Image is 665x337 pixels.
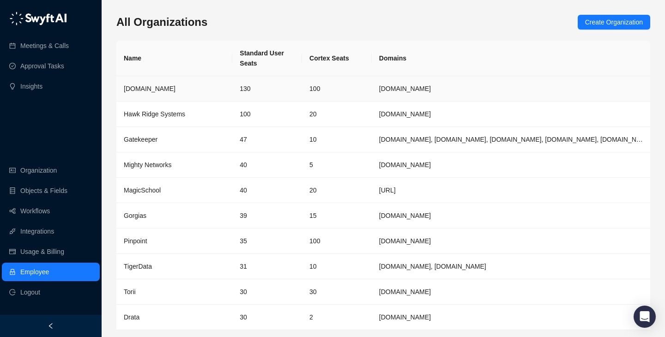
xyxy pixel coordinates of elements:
[578,15,650,30] button: Create Organization
[232,76,302,102] td: 130
[302,41,372,76] th: Cortex Seats
[302,203,372,229] td: 15
[302,127,372,152] td: 10
[9,289,16,295] span: logout
[372,178,650,203] td: magicschool.ai
[124,313,139,321] span: Drata
[372,76,650,102] td: synthesia.io
[20,181,67,200] a: Objects & Fields
[124,85,175,92] span: [DOMAIN_NAME]
[232,152,302,178] td: 40
[20,77,42,96] a: Insights
[302,229,372,254] td: 100
[372,203,650,229] td: gorgias.com
[302,178,372,203] td: 20
[372,102,650,127] td: hawkridgesys.com
[232,127,302,152] td: 47
[302,76,372,102] td: 100
[372,127,650,152] td: gatekeeperhq.com, gatekeeperhq.io, gatekeeper.io, gatekeepervclm.com, gatekeeperhq.co, trygatekee...
[20,36,69,55] a: Meetings & Calls
[20,222,54,241] a: Integrations
[124,237,147,245] span: Pinpoint
[232,254,302,279] td: 31
[20,161,57,180] a: Organization
[232,229,302,254] td: 35
[124,263,152,270] span: TigerData
[372,254,650,279] td: timescale.com, tigerdata.com
[634,306,656,328] div: Open Intercom Messenger
[9,12,67,25] img: logo-05li4sbe.png
[232,41,302,76] th: Standard User Seats
[302,102,372,127] td: 20
[20,283,40,301] span: Logout
[20,242,64,261] a: Usage & Billing
[232,178,302,203] td: 40
[116,15,207,30] h3: All Organizations
[372,305,650,330] td: Drata.com
[124,288,136,295] span: Torii
[124,136,157,143] span: Gatekeeper
[302,305,372,330] td: 2
[372,229,650,254] td: pinpointhq.com
[20,263,49,281] a: Employee
[232,102,302,127] td: 100
[20,202,50,220] a: Workflows
[48,323,54,329] span: left
[116,41,232,76] th: Name
[302,254,372,279] td: 10
[585,17,643,27] span: Create Organization
[302,152,372,178] td: 5
[302,279,372,305] td: 30
[372,279,650,305] td: toriihq.com
[232,305,302,330] td: 30
[124,161,171,168] span: Mighty Networks
[372,152,650,178] td: mightynetworks.com
[124,212,146,219] span: Gorgias
[232,279,302,305] td: 30
[372,41,650,76] th: Domains
[20,57,64,75] a: Approval Tasks
[232,203,302,229] td: 39
[124,110,185,118] span: Hawk Ridge Systems
[124,187,161,194] span: MagicSchool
